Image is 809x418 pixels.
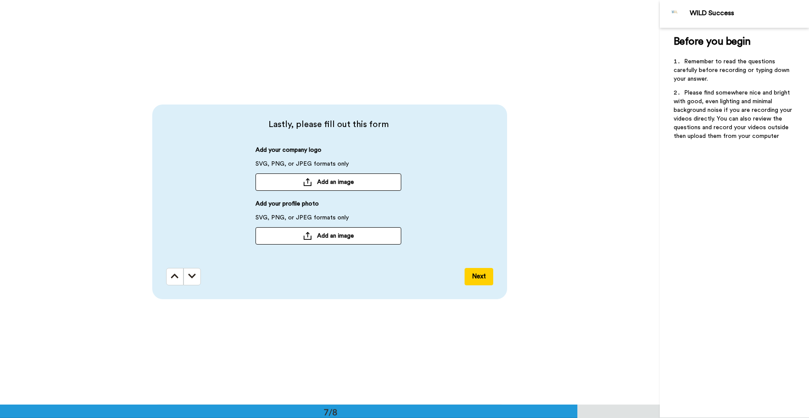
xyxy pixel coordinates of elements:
[310,406,351,418] div: 7/8
[465,268,493,285] button: Next
[255,146,321,160] span: Add your company logo
[674,59,791,82] span: Remember to read the questions carefully before recording or typing down your answer.
[674,90,794,139] span: Please find somewhere nice and bright with good, even lighting and minimal background noise if yo...
[690,9,809,17] div: WILD Success
[317,232,354,240] span: Add an image
[255,227,401,245] button: Add an image
[255,199,319,213] span: Add your profile photo
[255,213,349,227] span: SVG, PNG, or JPEG formats only
[255,173,401,191] button: Add an image
[317,178,354,186] span: Add an image
[665,3,685,24] img: Profile Image
[255,160,349,173] span: SVG, PNG, or JPEG formats only
[166,118,491,131] span: Lastly, please fill out this form
[674,36,750,47] span: Before you begin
